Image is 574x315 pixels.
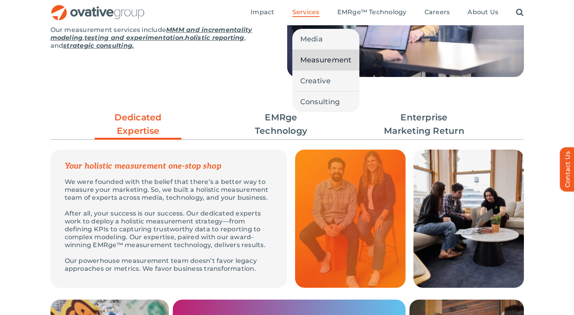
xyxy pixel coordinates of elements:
[292,71,359,91] a: Creative
[292,92,359,112] a: Consulting
[292,50,359,70] a: Measurement
[292,29,359,49] a: Media
[95,111,181,142] a: Dedicated Expertise
[424,8,450,16] span: Careers
[50,26,267,50] p: Our measurement services include , , , and
[63,42,134,49] a: strategic consulting.
[65,257,273,273] p: Our powerhouse measurement team doesn’t favor legacy approaches or metrics. We favor business tra...
[50,26,252,41] a: MMM and incrementality modeling
[467,8,498,17] a: About Us
[295,150,406,288] img: Measurement – Grid Quote 1
[65,210,273,249] p: After all, your success is our success. Our dedicated experts work to deploy a holistic measureme...
[424,8,450,17] a: Careers
[65,178,273,202] p: We were founded with the belief that there’s a better way to measure your marketing. So, we built...
[292,8,320,17] a: Services
[300,34,323,45] span: Media
[516,8,524,17] a: Search
[251,8,274,16] span: Impact
[292,8,320,16] span: Services
[84,34,183,41] a: testing and experimentation
[65,162,273,170] p: Your holistic measurement one-stop shop
[300,96,340,107] span: Consulting
[238,111,325,138] a: EMRge Technology
[381,111,467,138] a: Enterprise Marketing Return
[467,8,498,16] span: About Us
[50,4,145,11] a: OG_Full_horizontal_RGB
[337,8,407,17] a: EMRge™ Technology
[337,8,407,16] span: EMRge™ Technology
[300,75,331,86] span: Creative
[50,107,524,142] ul: Post Filters
[185,34,244,41] a: holistic reporting
[300,54,352,66] span: Measurement
[413,150,524,288] img: Measurement – Grid 3
[251,8,274,17] a: Impact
